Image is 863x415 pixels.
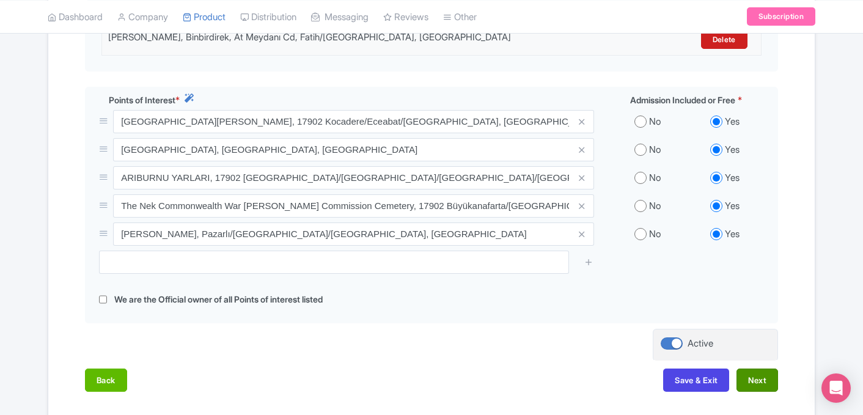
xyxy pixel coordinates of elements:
[114,293,323,307] label: We are the Official owner of all Points of interest listed
[85,369,127,392] button: Back
[725,143,740,157] label: Yes
[701,31,747,49] a: Delete
[725,199,740,213] label: Yes
[725,115,740,129] label: Yes
[736,369,778,392] button: Next
[725,171,740,185] label: Yes
[688,337,713,351] div: Active
[649,115,661,129] label: No
[725,227,740,241] label: Yes
[649,143,661,157] label: No
[821,373,851,403] div: Open Intercom Messenger
[109,94,175,106] span: Points of Interest
[747,7,815,26] a: Subscription
[108,31,593,49] div: [PERSON_NAME], Binbirdirek, At Meydanı Cd, Fatih/[GEOGRAPHIC_DATA], [GEOGRAPHIC_DATA]
[649,199,661,213] label: No
[663,369,729,392] button: Save & Exit
[649,171,661,185] label: No
[630,94,735,106] span: Admission Included or Free
[649,227,661,241] label: No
